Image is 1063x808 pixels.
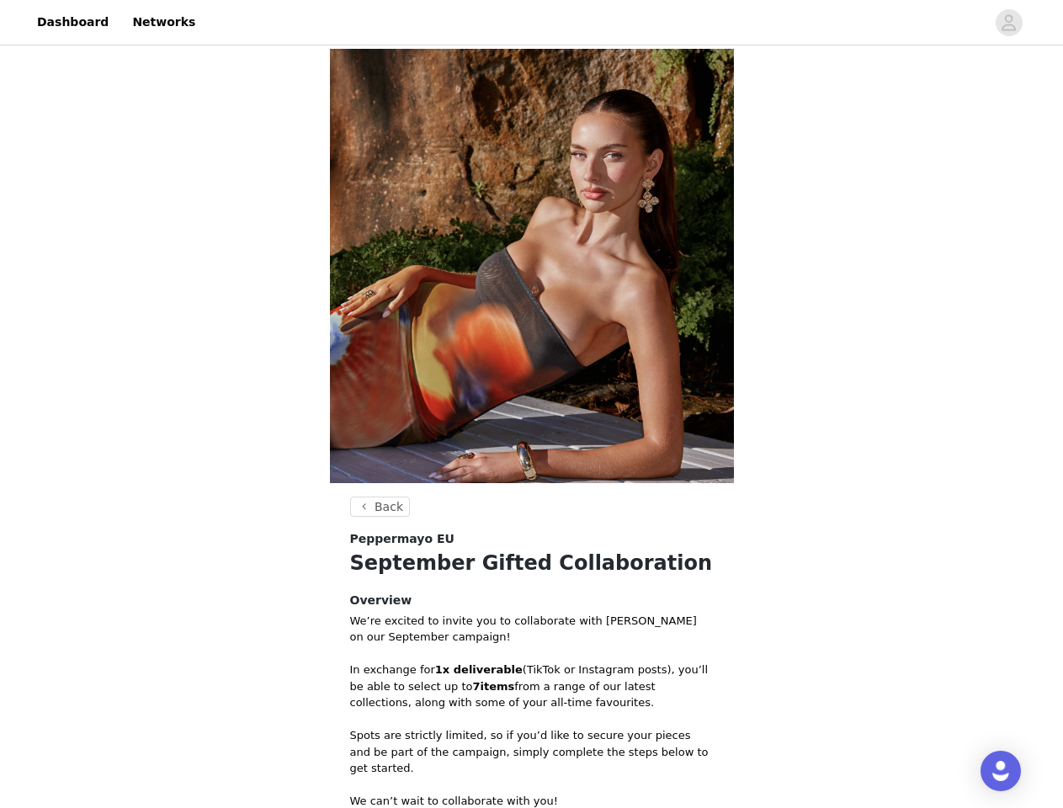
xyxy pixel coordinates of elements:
span: Peppermayo EU [350,530,454,548]
strong: 7 [472,680,480,693]
button: Back [350,497,411,517]
h1: September Gifted Collaboration [350,548,714,578]
div: Open Intercom Messenger [981,751,1021,791]
strong: items [481,680,515,693]
img: campaign image [330,49,734,483]
a: Networks [122,3,205,41]
div: avatar [1001,9,1017,36]
strong: 1x deliverable [435,663,523,676]
p: Spots are strictly limited, so if you’d like to secure your pieces and be part of the campaign, s... [350,727,714,777]
p: We’re excited to invite you to collaborate with [PERSON_NAME] on our September campaign! [350,613,714,646]
h4: Overview [350,592,714,609]
a: Dashboard [27,3,119,41]
p: In exchange for (TikTok or Instagram posts), you’ll be able to select up to from a range of our l... [350,662,714,711]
